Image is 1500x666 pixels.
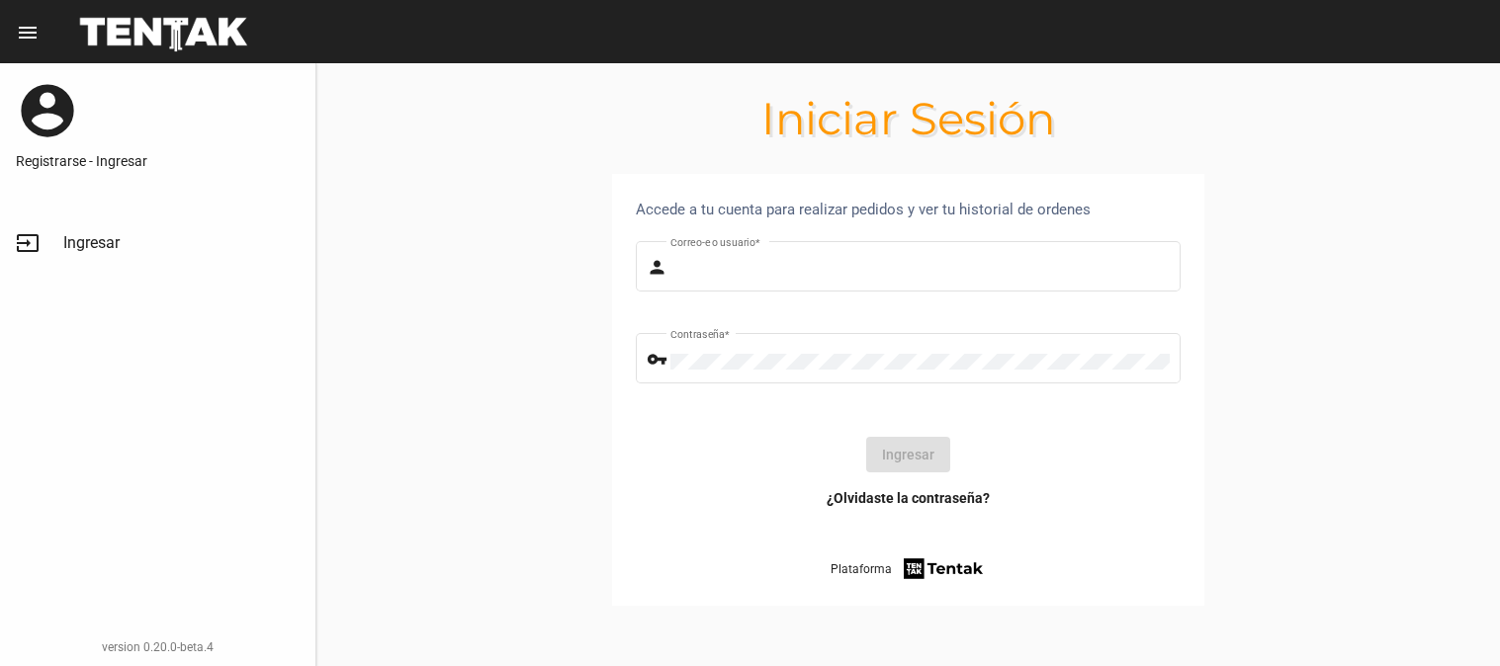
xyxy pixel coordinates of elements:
button: Ingresar [866,437,950,472]
span: Plataforma [831,559,892,579]
div: version 0.20.0-beta.4 [16,637,300,657]
h1: Iniciar Sesión [316,103,1500,134]
mat-icon: person [647,256,670,280]
div: Accede a tu cuenta para realizar pedidos y ver tu historial de ordenes [636,198,1181,221]
mat-icon: menu [16,21,40,44]
img: tentak-firm.png [901,555,986,582]
a: Plataforma [831,555,986,582]
a: Registrarse - Ingresar [16,151,300,171]
mat-icon: vpn_key [647,348,670,372]
mat-icon: input [16,231,40,255]
mat-icon: account_circle [16,79,79,142]
span: Ingresar [63,233,120,253]
a: ¿Olvidaste la contraseña? [827,488,990,508]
